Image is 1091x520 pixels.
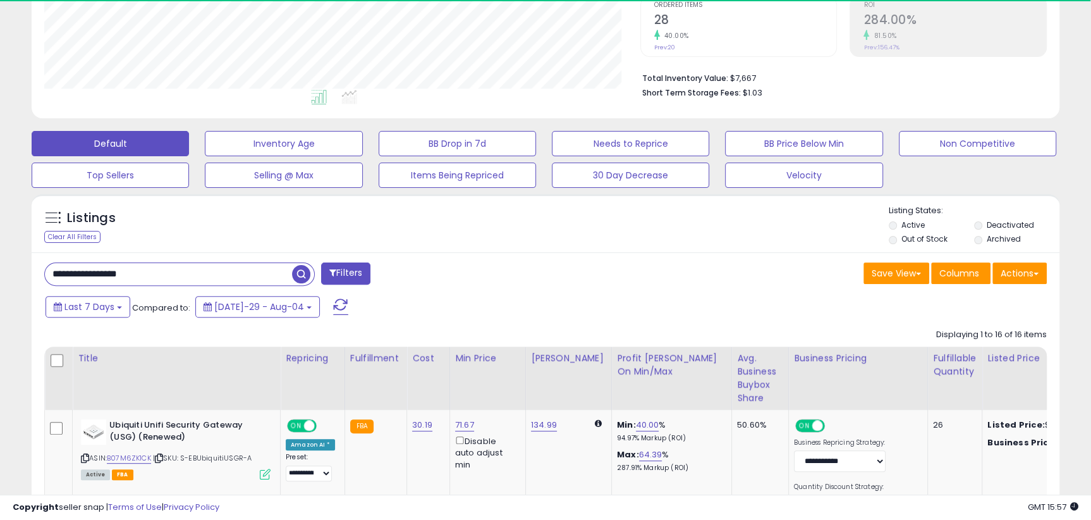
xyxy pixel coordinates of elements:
[321,263,370,285] button: Filters
[288,421,304,431] span: ON
[81,419,271,478] div: ASIN:
[987,233,1021,244] label: Archived
[350,352,401,365] div: Fulfillment
[794,438,886,447] label: Business Repricing Strategy:
[286,453,335,481] div: Preset:
[13,502,219,514] div: seller snap | |
[931,263,990,284] button: Columns
[205,131,362,156] button: Inventory Age
[552,131,709,156] button: Needs to Reprice
[67,209,116,227] h5: Listings
[743,87,762,99] span: $1.03
[617,449,722,473] div: %
[286,352,339,365] div: Repricing
[46,296,130,318] button: Last 7 Days
[617,449,639,461] b: Max:
[725,163,882,188] button: Velocity
[617,419,636,431] b: Min:
[412,419,432,431] a: 30.19
[617,419,722,443] div: %
[794,352,922,365] div: Business Pricing
[654,44,675,51] small: Prev: 20
[455,434,516,471] div: Disable auto adjust min
[654,2,837,9] span: Ordered Items
[455,352,520,365] div: Min Price
[899,131,1056,156] button: Non Competitive
[863,263,929,284] button: Save View
[379,131,536,156] button: BB Drop in 7d
[455,419,474,431] a: 71.67
[153,453,252,463] span: | SKU: S-EBUbiquitiUSGR-A
[108,501,162,513] a: Terms of Use
[654,13,837,30] h2: 28
[531,419,557,431] a: 134.99
[642,73,728,84] b: Total Inventory Value:
[617,434,722,443] p: 94.97% Markup (ROI)
[286,439,335,450] div: Amazon AI *
[863,2,1046,9] span: ROI
[379,163,536,188] button: Items Being Repriced
[636,419,659,431] a: 40.00
[737,352,783,405] div: Avg. Business Buybox Share
[195,296,320,318] button: [DATE]-29 - Aug-04
[939,267,979,280] span: Columns
[987,419,1045,431] b: Listed Price:
[32,131,189,156] button: Default
[107,453,151,464] a: B07M6ZK1CK
[109,419,263,446] b: Ubiquiti Unifi Security Gateway (USG) (Renewed)
[933,419,972,431] div: 26
[889,205,1059,217] p: Listing States:
[737,419,779,431] div: 50.60%
[660,31,689,40] small: 40.00%
[412,352,444,365] div: Cost
[901,233,947,244] label: Out of Stock
[205,163,362,188] button: Selling @ Max
[611,347,731,410] th: The percentage added to the cost of goods (COGS) that forms the calculator for Min & Max prices.
[13,501,59,513] strong: Copyright
[315,421,335,431] span: OFF
[933,352,977,378] div: Fulfillable Quantity
[32,163,189,188] button: Top Sellers
[64,300,114,313] span: Last 7 Days
[617,464,722,473] p: 287.91% Markup (ROI)
[531,352,606,365] div: [PERSON_NAME]
[78,352,275,365] div: Title
[725,131,882,156] button: BB Price Below Min
[552,163,709,188] button: 30 Day Decrease
[132,302,190,314] span: Compared to:
[44,231,101,243] div: Clear All Filters
[869,31,896,40] small: 81.50%
[112,469,133,480] span: FBA
[639,449,662,461] a: 64.39
[901,220,924,230] label: Active
[164,501,219,513] a: Privacy Policy
[642,87,741,98] b: Short Term Storage Fees:
[936,329,1047,341] div: Displaying 1 to 16 of 16 items
[617,352,726,378] div: Profit [PERSON_NAME] on Min/Max
[214,300,304,313] span: [DATE]-29 - Aug-04
[350,419,374,433] small: FBA
[992,263,1047,284] button: Actions
[987,436,1057,449] b: Business Price:
[81,419,106,445] img: 31GqQAHkXPL._SL40_.jpg
[863,44,899,51] small: Prev: 156.47%
[987,220,1034,230] label: Deactivated
[642,70,1037,85] li: $7,667
[81,469,110,480] span: All listings currently available for purchase on Amazon
[863,13,1046,30] h2: 284.00%
[796,421,812,431] span: ON
[823,421,843,431] span: OFF
[1028,501,1078,513] span: 2025-08-12 15:57 GMT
